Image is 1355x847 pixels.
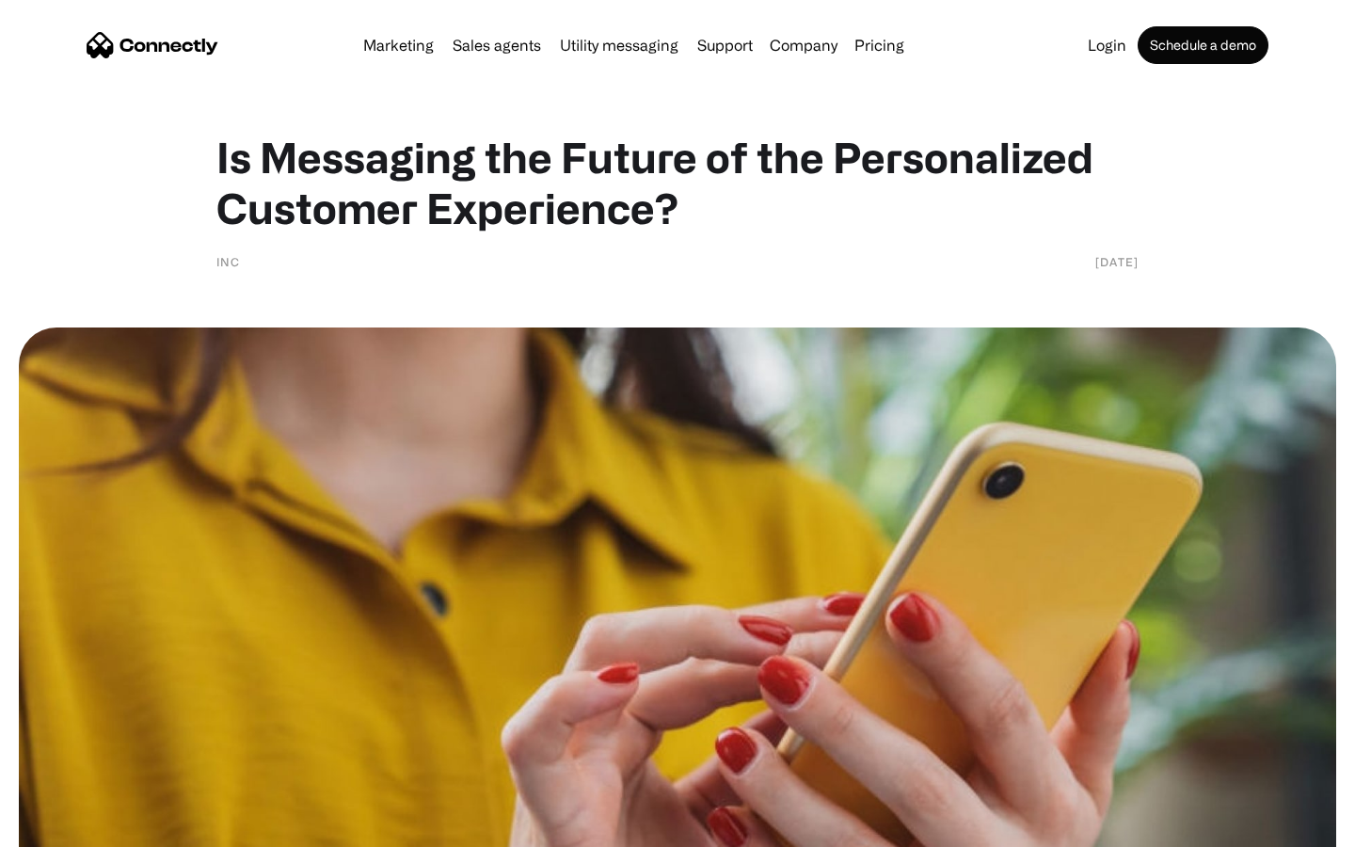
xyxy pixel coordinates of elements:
[1080,38,1134,53] a: Login
[38,814,113,840] ul: Language list
[1095,252,1139,271] div: [DATE]
[216,132,1139,233] h1: Is Messaging the Future of the Personalized Customer Experience?
[445,38,549,53] a: Sales agents
[552,38,686,53] a: Utility messaging
[19,814,113,840] aside: Language selected: English
[1138,26,1268,64] a: Schedule a demo
[216,252,240,271] div: Inc
[847,38,912,53] a: Pricing
[770,32,837,58] div: Company
[356,38,441,53] a: Marketing
[690,38,760,53] a: Support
